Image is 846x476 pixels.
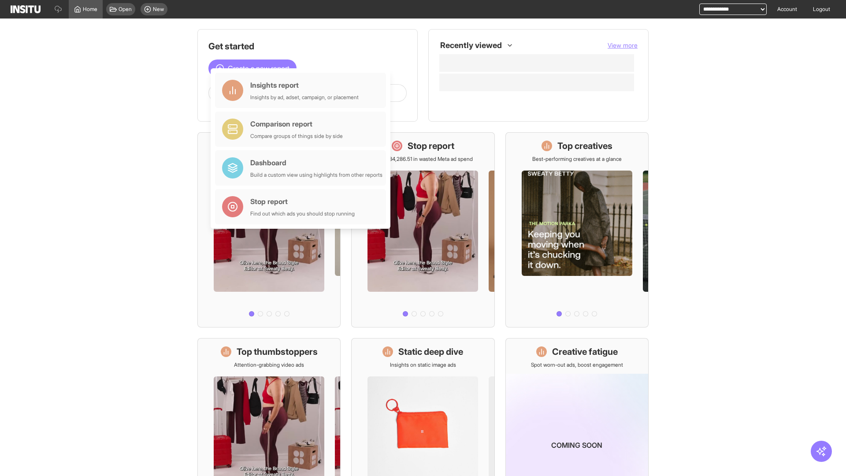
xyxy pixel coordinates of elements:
[228,63,289,74] span: Create a new report
[608,41,638,50] button: View more
[505,132,649,327] a: Top creativesBest-performing creatives at a glance
[11,5,41,13] img: Logo
[208,59,297,77] button: Create a new report
[351,132,494,327] a: Stop reportSave £34,286.51 in wasted Meta ad spend
[557,140,612,152] h1: Top creatives
[390,361,456,368] p: Insights on static image ads
[250,196,355,207] div: Stop report
[197,132,341,327] a: What's live nowSee all active ads instantly
[398,346,463,358] h1: Static deep dive
[237,346,318,358] h1: Top thumbstoppers
[373,156,473,163] p: Save £34,286.51 in wasted Meta ad spend
[208,40,407,52] h1: Get started
[408,140,454,152] h1: Stop report
[250,210,355,217] div: Find out which ads you should stop running
[250,133,343,140] div: Compare groups of things side by side
[119,6,132,13] span: Open
[83,6,97,13] span: Home
[153,6,164,13] span: New
[532,156,622,163] p: Best-performing creatives at a glance
[608,41,638,49] span: View more
[250,157,382,168] div: Dashboard
[250,80,359,90] div: Insights report
[250,171,382,178] div: Build a custom view using highlights from other reports
[250,94,359,101] div: Insights by ad, adset, campaign, or placement
[234,361,304,368] p: Attention-grabbing video ads
[250,119,343,129] div: Comparison report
